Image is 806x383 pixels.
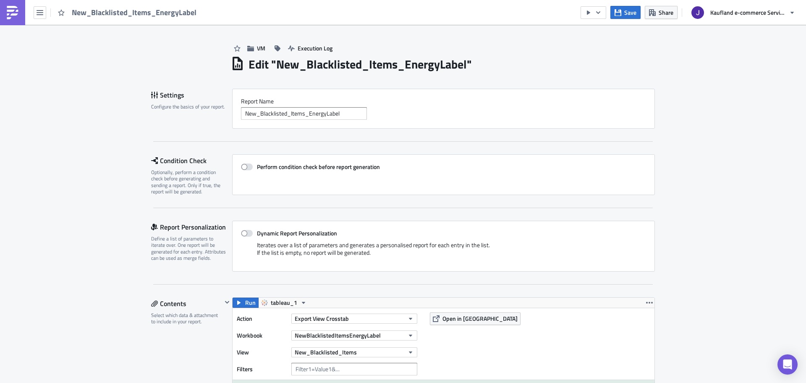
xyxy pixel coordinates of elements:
label: Filters [237,363,287,375]
div: Configure the basics of your report. [151,103,227,110]
span: Open in [GEOGRAPHIC_DATA] [442,314,518,323]
span: New_Blacklisted_Items_EnergyLabel [72,8,197,17]
button: Open in [GEOGRAPHIC_DATA] [430,312,521,325]
span: New_Blacklisted_Items [295,348,357,357]
span: tableau_1 [271,298,297,308]
span: Execution Log [298,44,332,53]
button: Kaufland e-commerce Services GmbH & Co. KG [686,3,800,22]
label: Workbook [237,329,287,342]
button: New_Blacklisted_Items [291,347,417,357]
span: Save [624,8,636,17]
img: PushMetrics [6,6,19,19]
button: VM [243,42,270,55]
div: Report Personalization [151,221,232,233]
button: Execution Log [284,42,337,55]
button: Save [610,6,641,19]
label: Action [237,312,287,325]
strong: Dynamic Report Personalization [257,229,337,238]
label: View [237,346,287,359]
div: Optionally, perform a condition check before generating and sending a report. Only if true, the r... [151,169,227,195]
button: Hide content [222,297,232,307]
span: Run [245,298,256,308]
button: NewBlacklistedItemsEnergyLabel [291,330,417,341]
input: Filter1=Value1&... [291,363,417,375]
button: Run [233,298,259,308]
label: Report Nam﻿e [241,98,646,105]
span: NewBlacklistedItemsEnergyLabel [295,331,381,340]
div: Define a list of parameters to iterate over. One report will be generated for each entry. Attribu... [151,235,227,261]
button: Export View Crosstab [291,314,417,324]
span: Export View Crosstab [295,314,349,323]
div: Settings [151,89,232,101]
div: Contents [151,297,222,310]
strong: Perform condition check before report generation [257,162,380,171]
button: tableau_1 [258,298,310,308]
span: Share [659,8,673,17]
div: Condition Check [151,154,232,167]
button: Share [645,6,678,19]
h1: Edit " New_Blacklisted_Items_EnergyLabel " [249,57,472,72]
img: Avatar [691,5,705,20]
div: Select which data & attachment to include in your report. [151,312,222,325]
span: Kaufland e-commerce Services GmbH & Co. KG [710,8,786,17]
div: Open Intercom Messenger [777,354,798,375]
span: VM [257,44,265,53]
div: Iterates over a list of parameters and generates a personalised report for each entry in the list... [241,241,646,263]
